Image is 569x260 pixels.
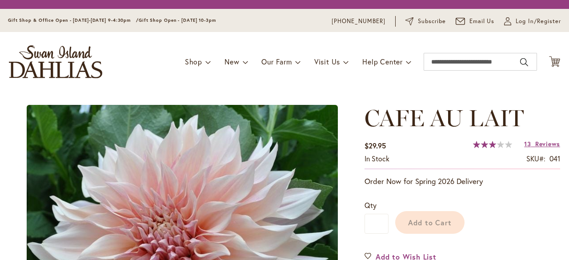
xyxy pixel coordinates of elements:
span: Subscribe [418,17,446,26]
span: Our Farm [261,57,292,66]
a: 13 Reviews [524,140,560,148]
strong: SKU [526,154,545,163]
div: 60% [473,141,512,148]
a: Email Us [456,17,495,26]
span: In stock [365,154,389,163]
span: Reviews [535,140,560,148]
button: Search [520,55,528,69]
span: Qty [365,200,377,210]
div: 041 [549,154,560,164]
span: $29.95 [365,141,386,150]
span: Email Us [469,17,495,26]
span: Gift Shop Open - [DATE] 10-3pm [139,17,216,23]
span: New [224,57,239,66]
span: Gift Shop & Office Open - [DATE]-[DATE] 9-4:30pm / [8,17,139,23]
span: 13 [524,140,531,148]
span: Visit Us [314,57,340,66]
div: Availability [365,154,389,164]
span: Help Center [362,57,403,66]
a: Subscribe [405,17,446,26]
span: Shop [185,57,202,66]
span: Log In/Register [516,17,561,26]
p: Order Now for Spring 2026 Delivery [365,176,560,187]
a: Log In/Register [504,17,561,26]
a: [PHONE_NUMBER] [332,17,385,26]
span: CAFE AU LAIT [365,104,524,132]
a: store logo [9,45,102,78]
